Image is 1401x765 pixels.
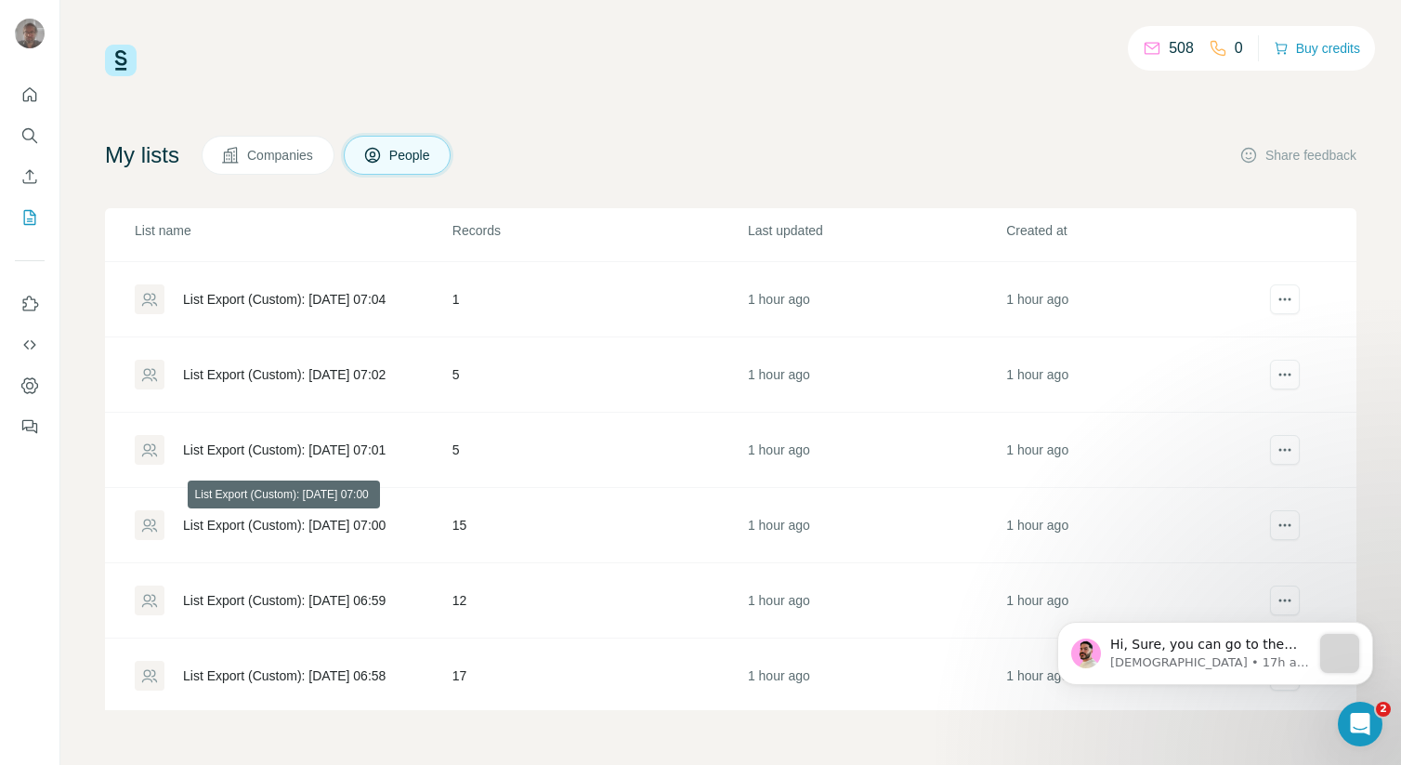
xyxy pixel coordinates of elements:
p: 508 [1169,37,1194,59]
td: 15 [452,488,747,563]
p: Created at [1006,221,1263,240]
button: actions [1270,360,1300,389]
button: actions [1270,284,1300,314]
button: Enrich CSV [15,160,45,193]
p: 0 [1235,37,1243,59]
div: List Export (Custom): [DATE] 06:58 [183,666,386,685]
td: 1 hour ago [747,563,1005,639]
iframe: Intercom notifications message [1029,585,1401,715]
button: Quick start [15,78,45,112]
button: Use Surfe on LinkedIn [15,287,45,321]
td: 1 hour ago [1005,639,1264,714]
td: 1 hour ago [1005,413,1264,488]
span: People [389,146,432,165]
td: 1 hour ago [747,413,1005,488]
button: actions [1270,435,1300,465]
img: Surfe Logo [105,45,137,76]
td: 1 hour ago [1005,337,1264,413]
td: 1 hour ago [747,488,1005,563]
button: My lists [15,201,45,234]
td: 1 hour ago [747,639,1005,714]
button: Share feedback [1239,146,1356,165]
td: 17 [452,639,747,714]
div: List Export (Custom): [DATE] 07:04 [183,290,386,309]
td: 5 [452,337,747,413]
td: 5 [452,413,747,488]
button: Feedback [15,410,45,443]
td: 1 hour ago [1005,488,1264,563]
button: Dashboard [15,369,45,402]
iframe: Intercom live chat [1338,702,1382,746]
td: 1 hour ago [747,337,1005,413]
td: 12 [452,563,747,639]
span: Hi, Sure, you can go to the Surfe Dashboard > field mappings. Map for the contact/lead the job ti... [81,52,280,178]
span: 2 [1376,702,1391,717]
p: Message from Christian, sent 17h ago [81,70,282,86]
div: List Export (Custom): [DATE] 07:00 [183,516,386,534]
p: Records [452,221,746,240]
button: Search [15,119,45,152]
span: Companies [247,146,315,165]
button: Use Surfe API [15,328,45,362]
div: List Export (Custom): [DATE] 07:02 [183,365,386,384]
td: 1 [452,262,747,337]
div: List Export (Custom): [DATE] 07:01 [183,441,386,459]
td: 1 hour ago [1005,262,1264,337]
button: Buy credits [1274,35,1360,61]
div: List Export (Custom): [DATE] 06:59 [183,591,386,610]
img: Avatar [15,19,45,48]
p: List name [135,221,451,240]
h4: My lists [105,140,179,170]
td: 1 hour ago [1005,563,1264,639]
td: 1 hour ago [747,262,1005,337]
p: Last updated [748,221,1004,240]
button: actions [1270,510,1300,540]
